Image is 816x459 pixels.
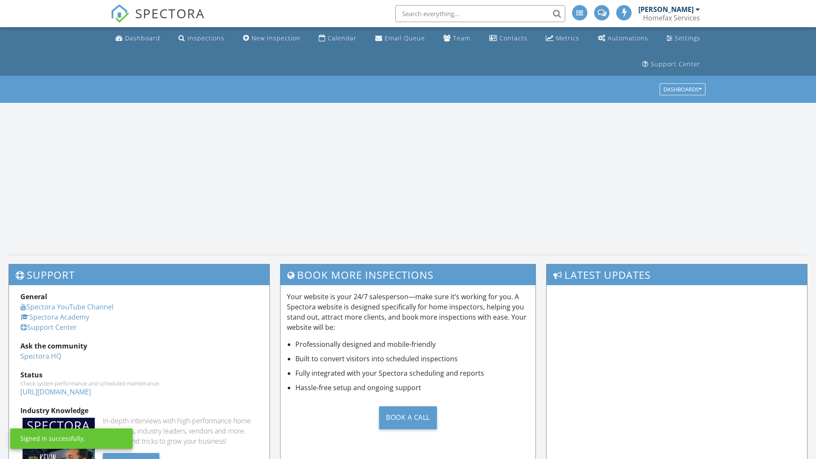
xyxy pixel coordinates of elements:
[315,31,360,46] a: Calendar
[499,34,527,42] div: Contacts
[20,380,258,387] div: Check system performance and scheduled maintenance.
[20,302,113,312] a: Spectora YouTube Channel
[295,339,530,349] li: Professionally designed and mobile-friendly
[663,31,704,46] a: Settings
[638,5,694,14] div: [PERSON_NAME]
[379,406,437,429] div: Book a Call
[175,31,228,46] a: Inspections
[663,87,702,93] div: Dashboards
[660,84,705,96] button: Dashboards
[9,264,269,285] h3: Support
[608,34,648,42] div: Automations
[20,405,258,416] div: Industry Knowledge
[280,264,536,285] h3: Book More Inspections
[287,292,530,332] p: Your website is your 24/7 salesperson—make sure it’s working for you. A Spectora website is desig...
[20,434,85,443] div: Signed in successfully.
[651,60,700,68] div: Support Center
[542,31,583,46] a: Metrics
[252,34,300,42] div: New Inspection
[20,292,47,301] strong: General
[486,31,531,46] a: Contacts
[639,57,704,72] a: Support Center
[110,11,205,29] a: SPECTORA
[20,323,77,332] a: Support Center
[372,31,428,46] a: Email Queue
[240,31,304,46] a: New Inspection
[328,34,357,42] div: Calendar
[440,31,474,46] a: Team
[20,387,91,397] a: [URL][DOMAIN_NAME]
[103,416,258,446] div: In-depth interviews with high-performance home inspectors, industry leaders, vendors and more. Ge...
[385,34,425,42] div: Email Queue
[675,34,700,42] div: Settings
[453,34,470,42] div: Team
[295,354,530,364] li: Built to convert visitors into scheduled inspections
[395,5,565,22] input: Search everything...
[595,31,652,46] a: Automations (Advanced)
[20,341,258,351] div: Ask the community
[643,14,700,22] div: Homefax Services
[20,312,89,322] a: Spectora Academy
[295,368,530,378] li: Fully integrated with your Spectora scheduling and reports
[556,34,579,42] div: Metrics
[110,4,129,23] img: The Best Home Inspection Software - Spectora
[287,399,530,436] a: Book a Call
[295,382,530,393] li: Hassle-free setup and ongoing support
[125,34,160,42] div: Dashboard
[20,351,61,361] a: Spectora HQ
[547,264,807,285] h3: Latest Updates
[112,31,164,46] a: Dashboard
[135,4,205,22] span: SPECTORA
[187,34,224,42] div: Inspections
[20,370,258,380] div: Status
